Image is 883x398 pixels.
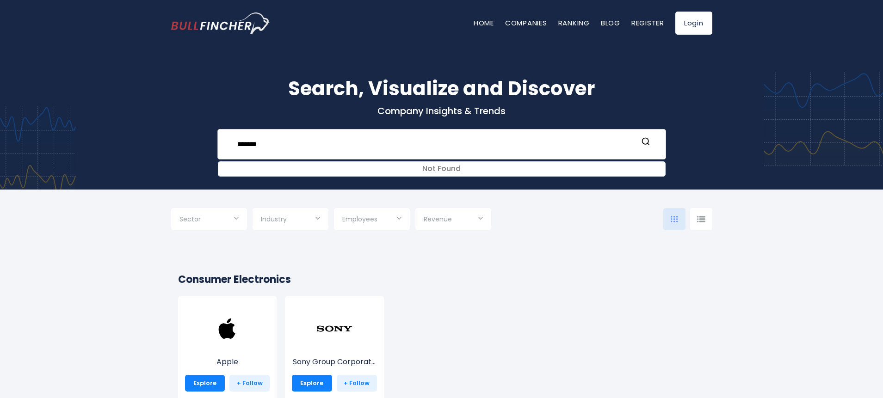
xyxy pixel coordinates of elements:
[185,356,270,367] p: Apple
[342,212,401,228] input: Selection
[601,18,620,28] a: Blog
[261,215,287,223] span: Industry
[292,327,377,367] a: Sony Group Corporat...
[505,18,547,28] a: Companies
[229,375,270,392] a: + Follow
[342,215,377,223] span: Employees
[261,212,320,228] input: Selection
[424,215,452,223] span: Revenue
[179,215,201,223] span: Sector
[316,310,353,347] img: SONY.png
[292,356,377,367] p: Sony Group Corporation
[178,272,705,287] h2: Consumer Electronics
[179,212,239,228] input: Selection
[171,105,712,117] p: Company Insights & Trends
[171,12,271,34] img: bullfincher logo
[631,18,664,28] a: Register
[697,216,705,222] img: icon-comp-list-view.svg
[218,162,665,176] div: Not Found
[424,212,483,228] input: Selection
[675,12,712,35] a: Login
[292,375,332,392] a: Explore
[474,18,494,28] a: Home
[185,375,225,392] a: Explore
[209,310,246,347] img: AAPL.png
[185,327,270,367] a: Apple
[171,12,271,34] a: Go to homepage
[171,74,712,103] h1: Search, Visualize and Discover
[337,375,377,392] a: + Follow
[640,137,652,149] button: Search
[558,18,590,28] a: Ranking
[671,216,678,222] img: icon-comp-grid.svg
